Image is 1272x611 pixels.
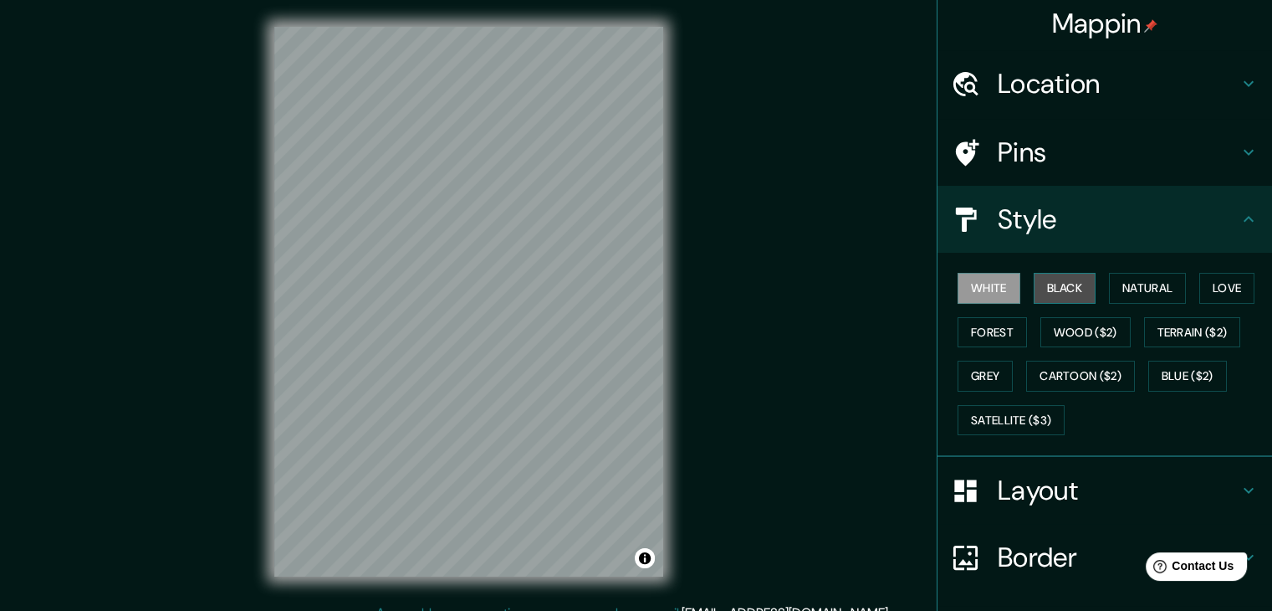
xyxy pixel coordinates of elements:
div: Style [937,186,1272,253]
div: Location [937,50,1272,117]
button: Toggle attribution [635,548,655,568]
img: pin-icon.png [1144,19,1157,33]
div: Border [937,524,1272,591]
button: Forest [958,317,1027,348]
h4: Layout [998,474,1239,507]
button: Grey [958,361,1013,392]
button: White [958,273,1020,304]
h4: Border [998,541,1239,574]
div: Pins [937,119,1272,186]
button: Black [1034,273,1096,304]
canvas: Map [274,27,663,577]
iframe: Help widget launcher [1123,546,1254,593]
h4: Location [998,67,1239,100]
button: Terrain ($2) [1144,317,1241,348]
button: Satellite ($3) [958,405,1065,436]
h4: Mappin [1052,7,1158,40]
button: Cartoon ($2) [1026,361,1135,392]
button: Wood ($2) [1040,317,1131,348]
h4: Pins [998,136,1239,169]
h4: Style [998,203,1239,236]
div: Layout [937,457,1272,524]
button: Blue ($2) [1148,361,1227,392]
button: Natural [1109,273,1186,304]
button: Love [1199,273,1254,304]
